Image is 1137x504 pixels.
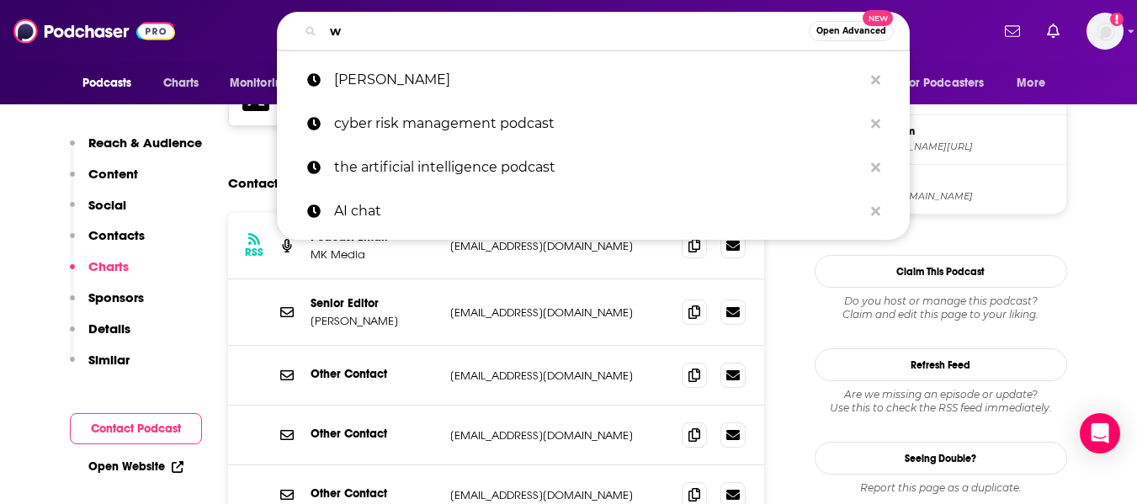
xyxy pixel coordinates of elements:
[70,289,144,321] button: Sponsors
[1087,13,1124,50] img: User Profile
[1040,17,1066,45] a: Show notifications dropdown
[230,72,290,95] span: Monitoring
[88,321,130,337] p: Details
[998,17,1027,45] a: Show notifications dropdown
[311,367,437,381] p: Other Contact
[450,239,669,253] p: [EMAIL_ADDRESS][DOMAIN_NAME]
[228,167,284,199] h2: Contacts
[277,146,910,189] a: the artificial intelligence podcast
[864,124,1060,139] span: Instagram
[815,294,1067,308] span: Do you host or manage this podcast?
[864,141,1060,153] span: instagram.com/thenancygrace
[277,189,910,233] a: AI chat
[277,12,910,50] div: Search podcasts, credits, & more...
[218,67,311,99] button: open menu
[1005,67,1066,99] button: open menu
[815,255,1067,288] button: Claim This Podcast
[311,247,437,262] p: MK Media
[816,27,886,35] span: Open Advanced
[815,348,1067,381] button: Refresh Feed
[334,58,863,102] p: nancy grace
[863,10,893,26] span: New
[88,258,129,274] p: Charts
[88,227,145,243] p: Contacts
[70,135,202,166] button: Reach & Audience
[277,102,910,146] a: cyber risk management podcast
[815,442,1067,475] a: Seeing Double?
[334,189,863,233] p: AI chat
[893,67,1009,99] button: open menu
[1017,72,1045,95] span: More
[82,72,132,95] span: Podcasts
[815,481,1067,495] div: Report this page as a duplicate.
[864,173,1060,188] span: YouTube
[70,227,145,258] button: Contacts
[822,122,1060,157] a: Instagram[DOMAIN_NAME][URL]
[277,58,910,102] a: [PERSON_NAME]
[70,258,129,289] button: Charts
[70,166,138,197] button: Content
[88,166,138,182] p: Content
[809,21,894,41] button: Open AdvancedNew
[904,72,985,95] span: For Podcasters
[245,246,263,259] h3: RSS
[334,102,863,146] p: cyber risk management podcast
[88,289,144,305] p: Sponsors
[1110,13,1124,26] svg: Add a profile image
[311,314,437,328] p: [PERSON_NAME]
[311,296,437,310] p: Senior Editor
[822,172,1060,207] a: YouTube[URL][DOMAIN_NAME]
[152,67,210,99] a: Charts
[450,428,669,443] p: [EMAIL_ADDRESS][DOMAIN_NAME]
[323,18,809,45] input: Search podcasts, credits, & more...
[450,305,669,320] p: [EMAIL_ADDRESS][DOMAIN_NAME]
[88,135,202,151] p: Reach & Audience
[864,190,1060,203] span: https://www.youtube.com/@nancygrace
[1080,413,1120,454] div: Open Intercom Messenger
[815,294,1067,321] div: Claim and edit this page to your liking.
[13,15,175,47] img: Podchaser - Follow, Share and Rate Podcasts
[311,486,437,501] p: Other Contact
[1087,13,1124,50] button: Show profile menu
[163,72,199,95] span: Charts
[88,197,126,213] p: Social
[88,352,130,368] p: Similar
[334,146,863,189] p: the artificial intelligence podcast
[450,369,669,383] p: [EMAIL_ADDRESS][DOMAIN_NAME]
[311,427,437,441] p: Other Contact
[70,352,130,383] button: Similar
[88,459,183,474] a: Open Website
[71,67,154,99] button: open menu
[815,388,1067,415] div: Are we missing an episode or update? Use this to check the RSS feed immediately.
[70,197,126,228] button: Social
[450,488,669,502] p: [EMAIL_ADDRESS][DOMAIN_NAME]
[1087,13,1124,50] span: Logged in as ABolliger
[70,321,130,352] button: Details
[70,413,202,444] button: Contact Podcast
